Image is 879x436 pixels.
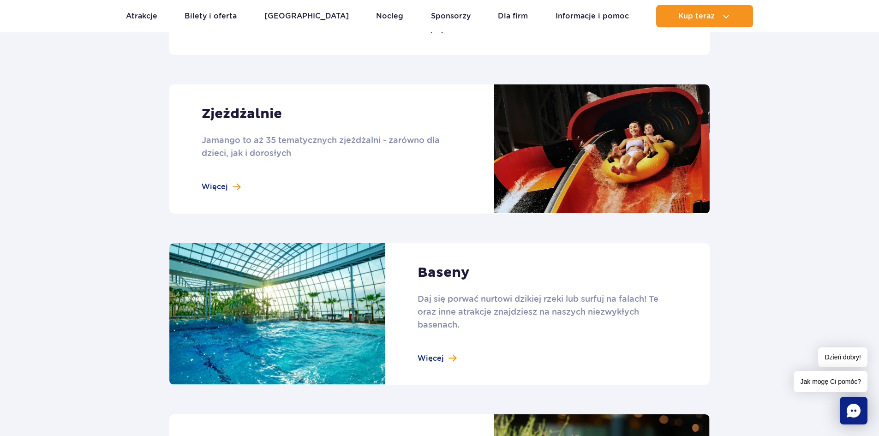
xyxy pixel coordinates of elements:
span: Jak mogę Ci pomóc? [794,371,867,392]
a: Atrakcje [126,5,157,27]
div: Chat [840,397,867,424]
a: Sponsorzy [431,5,471,27]
a: Nocleg [376,5,403,27]
a: Dla firm [498,5,528,27]
a: Bilety i oferta [185,5,237,27]
a: Informacje i pomoc [556,5,629,27]
a: [GEOGRAPHIC_DATA] [264,5,349,27]
span: Kup teraz [678,12,715,20]
span: Dzień dobry! [818,347,867,367]
button: Kup teraz [656,5,753,27]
